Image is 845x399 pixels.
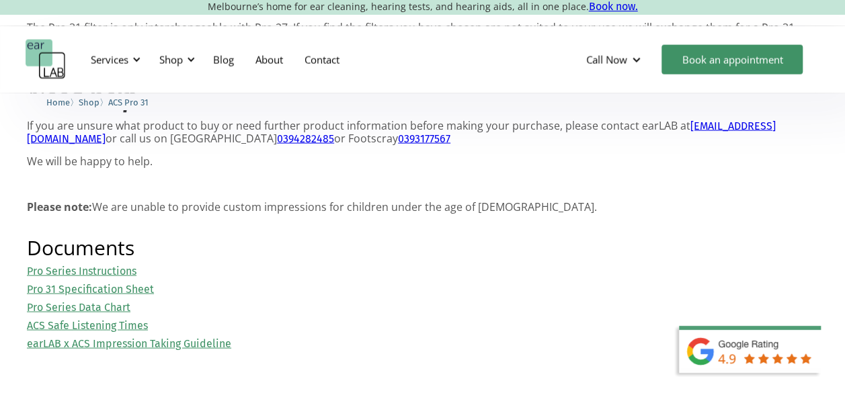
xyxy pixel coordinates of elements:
[575,40,655,80] div: Call Now
[79,95,99,108] a: Shop
[27,199,92,214] strong: Please note:
[91,53,128,66] div: Services
[27,155,818,168] p: We will be happy to help.
[398,132,450,145] a: 0393177567
[27,238,818,258] h2: Documents
[27,120,776,145] a: [EMAIL_ADDRESS][DOMAIN_NAME]
[294,40,350,79] a: Contact
[159,53,183,66] div: Shop
[83,40,145,80] div: Services
[586,53,627,66] div: Call Now
[79,97,99,107] span: Shop
[151,40,199,80] div: Shop
[277,132,334,145] a: 0394282485
[108,97,149,107] span: ACS Pro 31
[27,265,136,277] a: Pro Series Instructions
[108,95,149,108] a: ACS Pro 31
[27,337,231,350] a: earLAB x ACS Impression Taking Guideline
[202,40,245,79] a: Blog
[46,95,70,108] a: Home
[27,319,148,332] a: ACS Safe Listening Times
[26,40,66,80] a: home
[27,201,818,214] p: We are unable to provide custom impressions for children under the age of [DEMOGRAPHIC_DATA].
[27,283,154,296] a: Pro 31 Specification Sheet
[27,120,818,145] p: If you are unsure what product to buy or need further product information before making your purc...
[46,95,79,109] li: 〉
[79,95,108,109] li: 〉
[27,21,818,47] p: The Pro 31 filter is only interchangeable with Pro 27. If you find the filters you have chosen ar...
[661,45,803,75] a: Book an appointment
[245,40,294,79] a: About
[27,178,818,191] p: ‍
[46,97,70,107] span: Home
[27,301,130,314] a: Pro Series Data Chart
